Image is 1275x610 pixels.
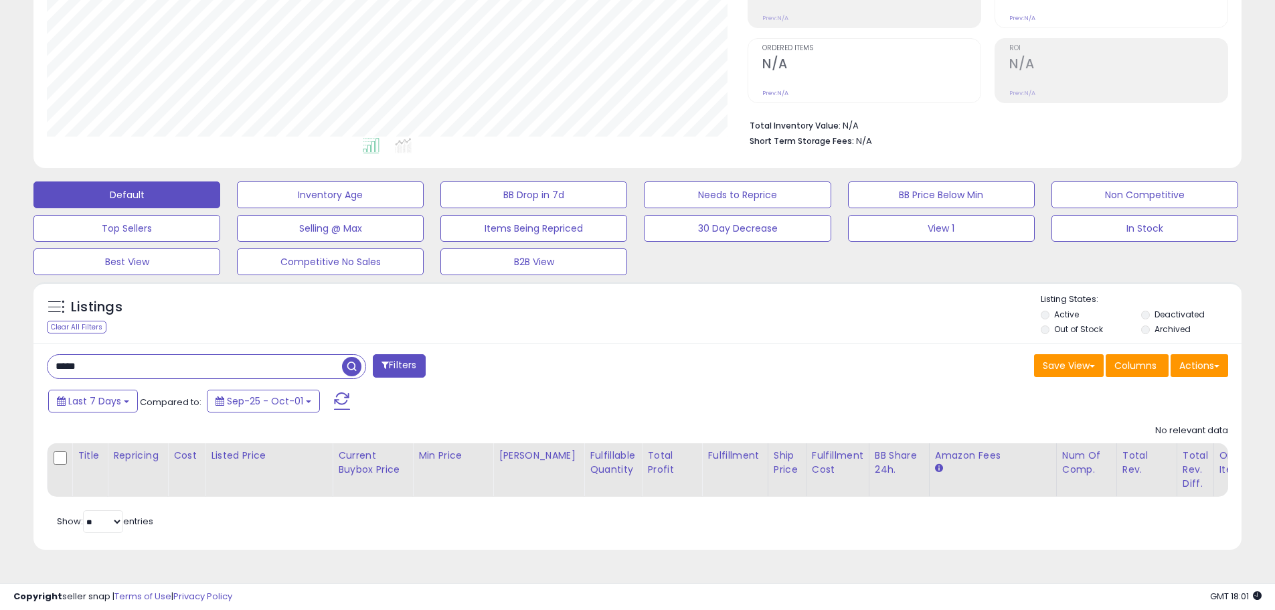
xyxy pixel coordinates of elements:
div: Total Profit [647,449,696,477]
div: Fulfillment [707,449,762,463]
button: Items Being Repriced [440,215,627,242]
div: No relevant data [1155,425,1228,437]
div: seller snap | | [13,591,232,603]
b: Short Term Storage Fees: [750,135,854,147]
button: In Stock [1051,215,1238,242]
span: N/A [856,135,872,147]
button: Actions [1171,354,1228,377]
button: Top Sellers [33,215,220,242]
span: Sep-25 - Oct-01 [227,394,303,408]
button: BB Price Below Min [848,181,1035,208]
button: Needs to Reprice [644,181,831,208]
b: Total Inventory Value: [750,120,841,131]
button: 30 Day Decrease [644,215,831,242]
small: Prev: N/A [762,14,788,22]
span: Last 7 Days [68,394,121,408]
h5: Listings [71,298,122,317]
div: Min Price [418,449,487,463]
div: Total Rev. [1122,449,1171,477]
button: B2B View [440,248,627,275]
p: Listing States: [1041,293,1242,306]
span: 2025-10-9 18:01 GMT [1210,590,1262,603]
button: Default [33,181,220,208]
span: Compared to: [140,396,201,408]
button: Non Competitive [1051,181,1238,208]
button: Best View [33,248,220,275]
span: Ordered Items [762,45,981,52]
span: ROI [1009,45,1227,52]
div: Ordered Items [1219,449,1268,477]
button: Last 7 Days [48,390,138,412]
strong: Copyright [13,590,62,603]
h2: N/A [1009,56,1227,74]
div: [PERSON_NAME] [499,449,578,463]
div: Current Buybox Price [338,449,407,477]
div: Listed Price [211,449,327,463]
button: Selling @ Max [237,215,424,242]
small: Prev: N/A [762,89,788,97]
li: N/A [750,117,1218,133]
button: BB Drop in 7d [440,181,627,208]
button: Save View [1034,354,1104,377]
div: Repricing [113,449,162,463]
button: View 1 [848,215,1035,242]
div: Ship Price [774,449,800,477]
button: Sep-25 - Oct-01 [207,390,320,412]
button: Competitive No Sales [237,248,424,275]
div: Clear All Filters [47,321,106,333]
div: Cost [173,449,199,463]
button: Columns [1106,354,1169,377]
label: Deactivated [1155,309,1205,320]
div: BB Share 24h. [875,449,924,477]
button: Inventory Age [237,181,424,208]
button: Filters [373,354,425,378]
div: Fulfillable Quantity [590,449,636,477]
small: Prev: N/A [1009,14,1035,22]
div: Title [78,449,102,463]
h2: N/A [762,56,981,74]
div: Num of Comp. [1062,449,1111,477]
span: Show: entries [57,515,153,528]
small: Prev: N/A [1009,89,1035,97]
label: Out of Stock [1054,323,1103,335]
small: Amazon Fees. [935,463,943,475]
a: Privacy Policy [173,590,232,603]
div: Fulfillment Cost [812,449,863,477]
label: Archived [1155,323,1191,335]
a: Terms of Use [114,590,171,603]
div: Amazon Fees [935,449,1051,463]
div: Total Rev. Diff. [1183,449,1208,491]
label: Active [1054,309,1079,320]
span: Columns [1114,359,1157,372]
